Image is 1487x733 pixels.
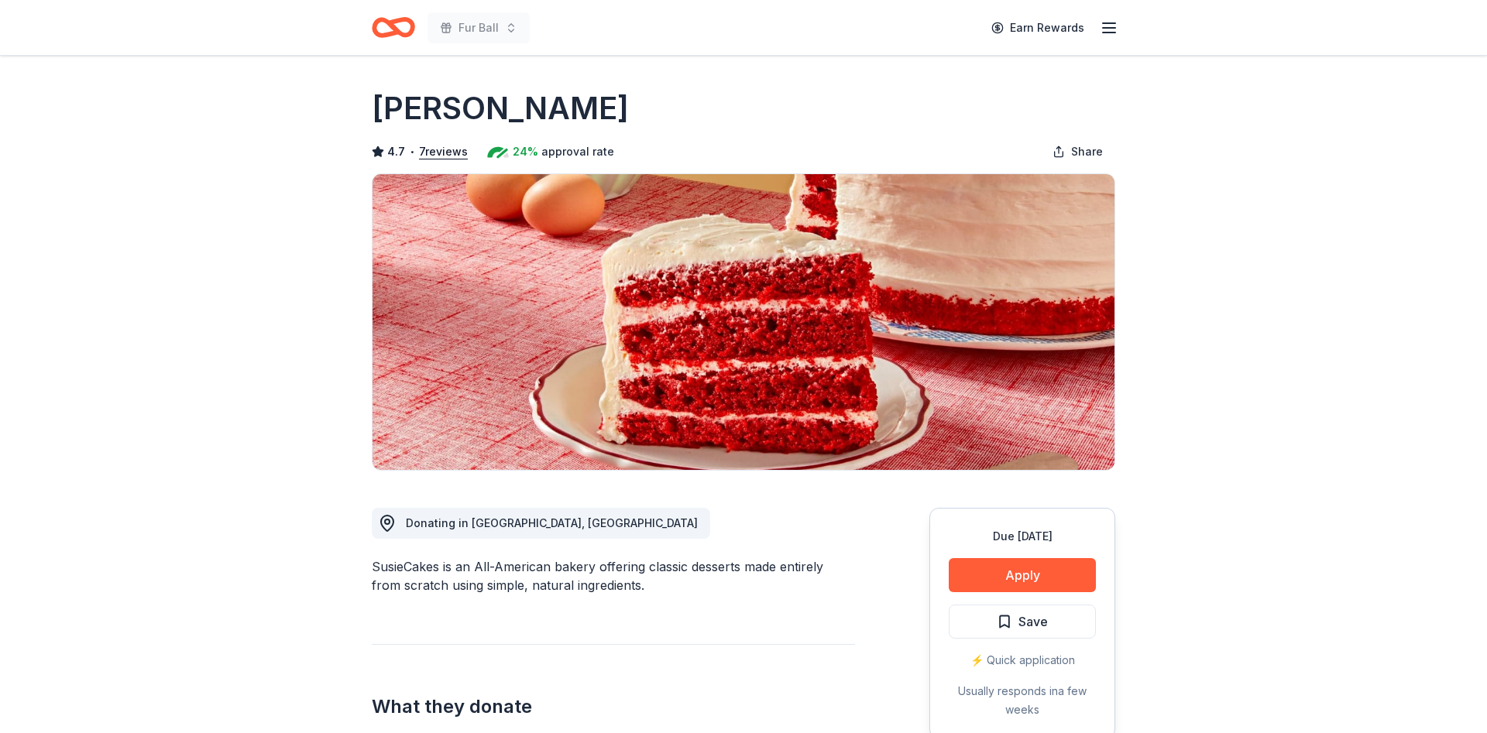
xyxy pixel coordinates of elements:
div: Usually responds in a few weeks [949,682,1096,719]
span: Fur Ball [458,19,499,37]
div: ⚡️ Quick application [949,651,1096,670]
button: Share [1040,136,1115,167]
span: Save [1018,611,1048,632]
span: 24% [513,142,538,161]
button: Save [949,605,1096,639]
span: 4.7 [387,142,405,161]
button: Apply [949,558,1096,592]
button: Fur Ball [428,12,530,43]
h1: [PERSON_NAME] [372,87,629,130]
span: approval rate [541,142,614,161]
button: 7reviews [419,142,468,161]
span: Donating in [GEOGRAPHIC_DATA], [GEOGRAPHIC_DATA] [406,516,698,529]
div: SusieCakes is an All-American bakery offering classic desserts made entirely from scratch using s... [372,557,855,594]
span: • [410,146,415,158]
a: Earn Rewards [982,14,1094,42]
div: Due [DATE] [949,527,1096,546]
a: Home [372,9,415,46]
img: Image for Susie Cakes [373,174,1114,470]
span: Share [1071,142,1103,161]
h2: What they donate [372,694,855,719]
